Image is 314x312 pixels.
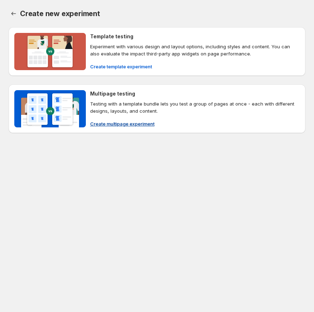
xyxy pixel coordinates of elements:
span: Create template experiment [90,63,152,70]
p: Experiment with various design and layout options, including styles and content. You can also eva... [90,43,300,57]
span: Create multipage experiment [90,120,154,127]
p: Testing with a template bundle lets you test a group of pages at once - each with different desig... [90,100,300,114]
button: Create multipage experiment [86,118,159,130]
h4: Multipage testing [90,90,135,97]
img: Template testing [14,33,86,70]
h4: Template testing [90,33,133,40]
span: Create new experiment [20,9,100,18]
img: Multipage testing [14,90,86,127]
button: Create template experiment [86,61,156,72]
button: Back [9,9,19,19]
